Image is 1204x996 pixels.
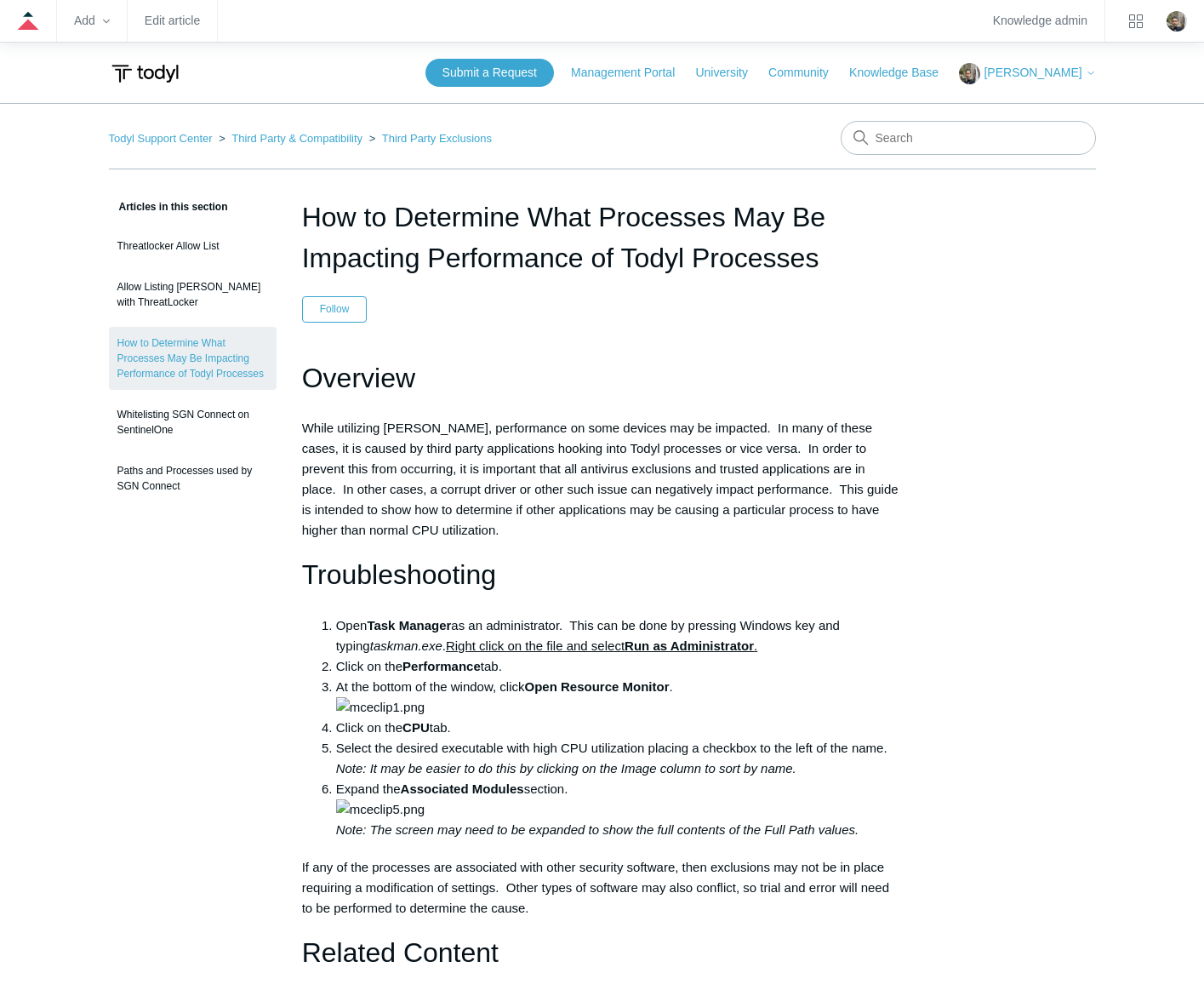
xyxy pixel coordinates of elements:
[336,615,903,656] li: Open as an administrator. This can be done by pressing Windows key and typing .
[1167,11,1187,31] img: user avatar
[370,638,442,653] em: taskman.exe
[625,638,754,653] strong: Run as Administrator
[109,58,181,89] img: Todyl Support Center Help Center home page
[571,64,692,82] a: Management Portal
[109,201,228,213] span: Articles in this section
[768,64,846,82] a: Community
[109,132,213,145] a: Todyl Support Center
[401,781,524,796] strong: Associated Modules
[336,761,796,776] em: Note: It may be easier to do this by clicking on the Image column to sort by name.
[695,64,764,82] a: University
[336,822,859,837] em: Note: The screen may need to be expanded to show the full contents of the Full Path values.
[446,638,757,653] span: Right click on the file and select .
[425,59,554,87] a: Submit a Request
[302,357,903,400] h1: Overview
[336,718,903,738] li: Click on the tab.
[336,656,903,677] li: Click on the tab.
[302,296,368,322] button: Follow Article
[336,799,425,820] img: mceclip5.png
[402,659,481,673] strong: Performance
[524,679,669,694] strong: Open Resource Monitor
[402,720,430,735] strong: CPU
[302,857,903,919] p: If any of the processes are associated with other security software, then exclusions may not be i...
[959,63,1095,84] button: [PERSON_NAME]
[1167,11,1187,31] zd-hc-trigger: Click your profile icon to open the profile menu
[302,197,903,278] h1: How to Determine What Processes May Be Impacting Performance of Todyl Processes
[302,931,903,975] h1: Related Content
[302,418,903,541] p: While utilizing [PERSON_NAME], performance on some devices may be impacted. In many of these case...
[215,132,366,145] li: Third Party & Compatibility
[109,230,277,262] a: Threatlocker Allow List
[336,677,903,718] li: At the bottom of the window, click .
[849,64,956,82] a: Knowledge Base
[109,398,277,446] a: Whitelisting SGN Connect on SentinelOne
[366,132,492,145] li: Third Party Exclusions
[109,327,277,390] a: How to Determine What Processes May Be Impacting Performance of Todyl Processes
[336,697,425,718] img: mceclip1.png
[841,121,1096,155] input: Search
[109,132,216,145] li: Todyl Support Center
[109,271,277,318] a: Allow Listing [PERSON_NAME] with ThreatLocker
[336,779,903,840] li: Expand the section.
[231,132,362,145] a: Third Party & Compatibility
[382,132,492,145] a: Third Party Exclusions
[109,455,277,502] a: Paths and Processes used by SGN Connect
[984,66,1081,79] span: [PERSON_NAME]
[367,618,451,633] strong: Task Manager
[336,738,903,779] li: Select the desired executable with high CPU utilization placing a checkbox to the left of the name.
[993,16,1087,26] a: Knowledge admin
[302,553,903,597] h1: Troubleshooting
[145,16,200,26] a: Edit article
[74,16,110,26] zd-hc-trigger: Add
